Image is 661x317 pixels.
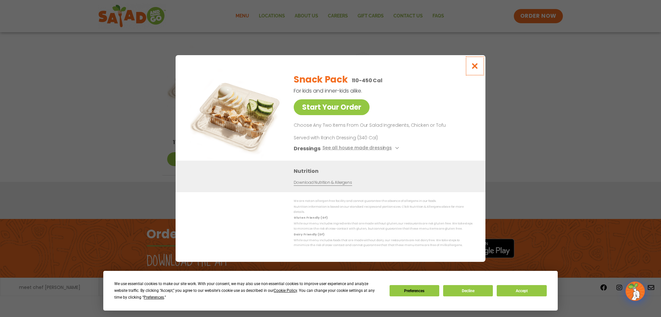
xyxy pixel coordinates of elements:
p: For kids and inner-kids alike. [294,87,439,95]
button: See all house made dressings [322,144,401,153]
img: wpChatIcon [626,282,644,300]
p: Served with Ranch Dressing (340 Cal) [294,134,413,141]
p: Nutrition information is based on our standard recipes and portion sizes. Click Nutrition & Aller... [294,204,473,214]
h2: Snack Pack [294,73,348,86]
span: Preferences [144,295,164,300]
p: Choose Any Two Items From Our Salad Ingredients, Chicken or Tofu [294,122,470,129]
p: While our menu includes foods that are made without dairy, our restaurants are not dairy free. We... [294,238,473,248]
a: Start Your Order [294,99,370,115]
button: Decline [443,285,493,296]
button: Accept [497,285,546,296]
p: 110-450 Cal [352,76,382,84]
h3: Nutrition [294,167,476,175]
strong: Dairy Friendly (DF) [294,233,324,236]
div: We use essential cookies to make our site work. With your consent, we may also use non-essential ... [114,281,381,301]
p: While our menu includes ingredients that are made without gluten, our restaurants are not gluten ... [294,221,473,231]
span: Cookie Policy [274,288,297,293]
img: Featured product photo for Snack Pack [190,68,280,158]
button: Close modal [464,55,485,77]
div: Cookie Consent Prompt [103,271,558,311]
h3: Dressings [294,144,320,153]
button: Preferences [390,285,439,296]
p: We are not an allergen free facility and cannot guarantee the absence of allergens in our foods. [294,199,473,203]
strong: Gluten Friendly (GF) [294,216,327,220]
a: Download Nutrition & Allergens [294,180,352,186]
